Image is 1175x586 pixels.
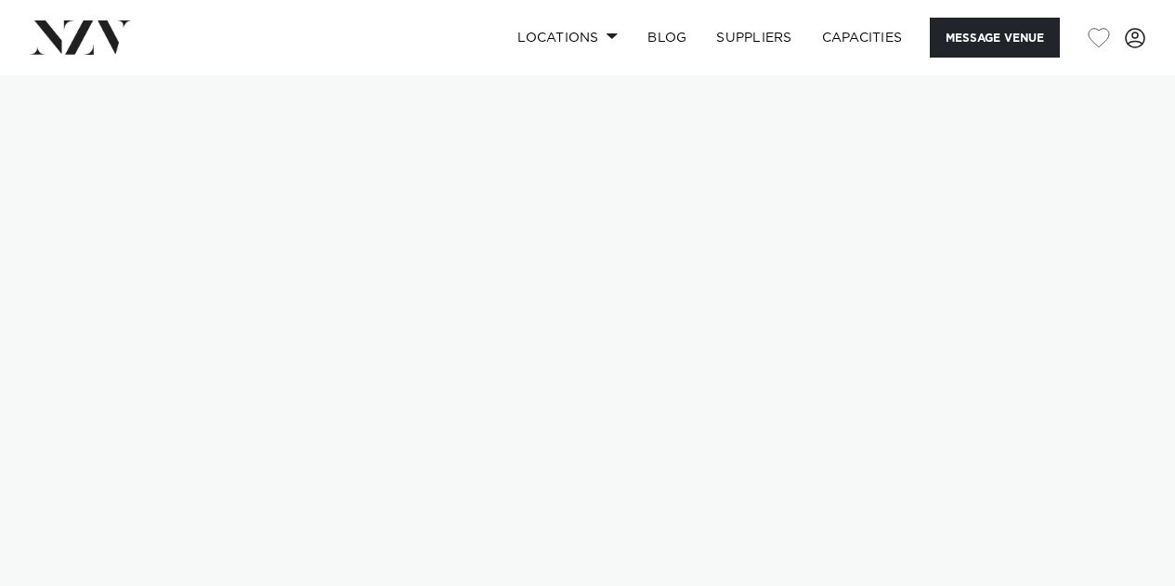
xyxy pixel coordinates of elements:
[701,18,806,58] a: SUPPLIERS
[633,18,701,58] a: BLOG
[807,18,918,58] a: Capacities
[503,18,633,58] a: Locations
[30,20,131,54] img: nzv-logo.png
[930,18,1060,58] button: Message Venue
